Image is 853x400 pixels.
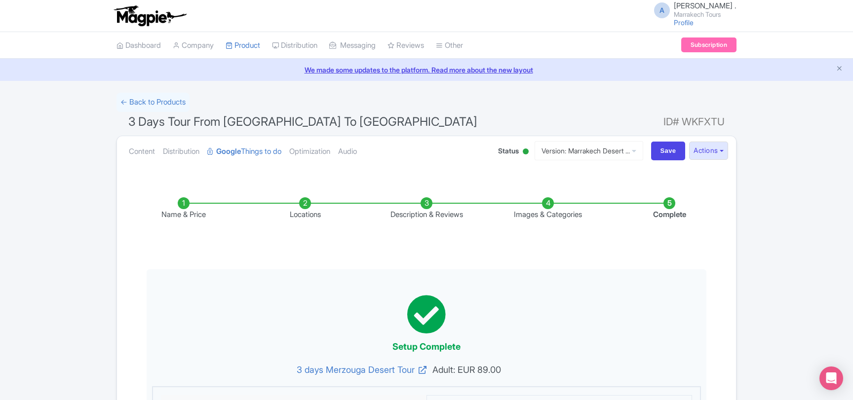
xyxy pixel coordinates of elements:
button: Actions [689,142,728,160]
span: Adult: EUR 89.00 [426,363,691,376]
a: Content [129,136,155,167]
a: Product [226,32,260,59]
a: A [PERSON_NAME] . Marrakech Tours [648,2,737,18]
a: We made some updates to the platform. Read more about the new layout [6,65,847,75]
a: GoogleThings to do [207,136,281,167]
li: Description & Reviews [366,197,487,220]
span: Setup Complete [392,341,461,352]
a: ← Back to Products [116,93,190,112]
a: 3 days Merzouga Desert Tour [162,363,426,376]
span: A [654,2,670,18]
button: Close announcement [836,64,843,75]
a: Version: Marrakech Desert ... [535,141,643,160]
li: Images & Categories [487,197,609,220]
li: Name & Price [123,197,244,220]
li: Complete [609,197,730,220]
span: ID# WKFXTU [663,112,725,132]
strong: Google [216,146,241,157]
input: Save [651,142,686,160]
span: 3 Days Tour From [GEOGRAPHIC_DATA] To [GEOGRAPHIC_DATA] [128,114,477,129]
a: Other [436,32,463,59]
a: Dashboard [116,32,161,59]
img: logo-ab69f6fb50320c5b225c76a69d11143b.png [112,5,188,27]
a: Company [173,32,214,59]
div: Open Intercom Messenger [819,366,843,390]
div: Active [521,145,531,160]
a: Subscription [681,37,737,52]
a: Messaging [329,32,376,59]
a: Reviews [388,32,424,59]
li: Locations [244,197,366,220]
span: [PERSON_NAME] . [674,1,737,10]
small: Marrakech Tours [674,11,737,18]
a: Audio [338,136,357,167]
a: Profile [674,18,694,27]
span: Status [498,145,519,156]
a: Optimization [289,136,330,167]
a: Distribution [163,136,199,167]
a: Distribution [272,32,317,59]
